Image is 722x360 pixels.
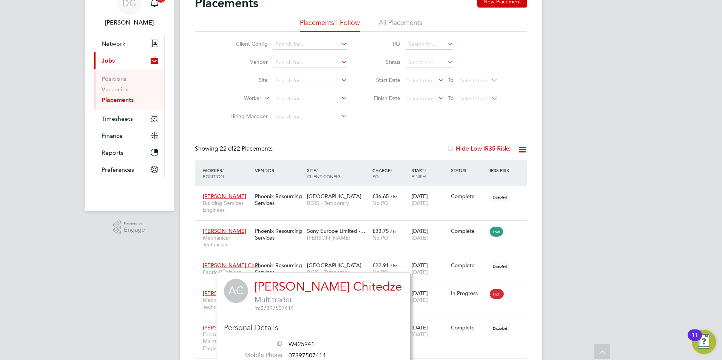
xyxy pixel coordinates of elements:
[446,75,456,85] span: To
[372,234,389,241] span: No PO
[124,220,145,227] span: Powered by
[253,224,305,245] div: Phoenix Resourcing Services
[446,93,456,103] span: To
[273,112,347,122] input: Search for...
[288,352,326,359] span: 07397507414
[273,94,347,104] input: Search for...
[255,295,402,305] span: Multitrader
[412,234,428,241] span: [DATE]
[288,340,315,348] span: W425941
[390,228,397,234] span: / hr
[406,57,454,68] input: Select one
[390,194,397,199] span: / hr
[94,161,164,178] button: Preferences
[273,57,347,68] input: Search for...
[224,113,268,120] label: Hiring Manager
[201,189,527,195] a: [PERSON_NAME]Building Services EngineerPhoenix Resourcing Services[GEOGRAPHIC_DATA]BGIS - Tempora...
[102,86,128,93] a: Vacancies
[253,189,305,210] div: Phoenix Resourcing Services
[410,163,449,183] div: Start
[372,167,392,179] span: / PO
[94,127,164,144] button: Finance
[124,227,145,233] span: Engage
[449,163,488,177] div: Status
[230,351,282,359] label: Mobile Phone
[488,163,514,177] div: IR35 Risk
[94,35,164,52] button: Network
[410,189,449,210] div: [DATE]
[307,262,361,269] span: [GEOGRAPHIC_DATA]
[410,224,449,245] div: [DATE]
[201,258,527,264] a: [PERSON_NAME] Ch…Fabric EngineerPhoenix Resourcing Services[GEOGRAPHIC_DATA]BGIS - Temporary£22.9...
[203,290,246,297] span: [PERSON_NAME]
[305,163,370,183] div: Site
[203,167,224,179] span: / Position
[255,305,294,311] span: 07397507414
[253,258,305,279] div: Phoenix Resourcing Services
[203,324,246,331] span: [PERSON_NAME]
[255,279,402,294] a: [PERSON_NAME] Chitedze
[102,57,115,64] span: Jobs
[410,258,449,279] div: [DATE]
[366,77,400,83] label: Start Date
[372,269,389,275] span: No PO
[410,320,449,342] div: [DATE]
[113,220,145,235] a: Powered byEngage
[390,263,397,268] span: / hr
[102,75,127,82] a: Positions
[490,227,503,237] span: Low
[224,77,268,83] label: Site
[366,58,400,65] label: Status
[102,115,133,122] span: Timesheets
[406,39,454,50] input: Search for...
[412,297,428,303] span: [DATE]
[224,58,268,65] label: Vendor
[412,200,428,206] span: [DATE]
[201,320,527,326] a: [PERSON_NAME]Electrical Maintenance EngineerPhoenix Resourcing ServicesThe Horniman Public…ABM - ...
[370,163,410,183] div: Charge
[224,323,402,332] h3: Personal Details
[412,167,426,179] span: / Finish
[273,75,347,86] input: Search for...
[201,163,253,183] div: Worker
[307,200,369,206] span: BGIS - Temporary
[230,340,282,348] label: ID
[490,289,504,299] span: High
[490,192,510,202] span: Disabled
[224,40,268,47] label: Client Config
[307,269,369,275] span: BGIS - Temporary
[94,69,164,110] div: Jobs
[412,331,428,338] span: [DATE]
[203,200,251,213] span: Building Services Engineer
[307,234,369,241] span: [PERSON_NAME]
[366,40,400,47] label: PO
[94,186,165,198] a: Go to home page
[372,200,389,206] span: No PO
[490,323,510,333] span: Disabled
[273,39,347,50] input: Search for...
[451,262,486,269] div: Complete
[102,132,123,139] span: Finance
[300,18,360,32] li: Placements I Follow
[410,286,449,307] div: [DATE]
[307,167,341,179] span: / Client Config
[407,95,434,102] span: Select date
[203,228,246,234] span: [PERSON_NAME]
[195,145,274,153] div: Showing
[307,193,361,200] span: [GEOGRAPHIC_DATA]
[203,193,246,200] span: [PERSON_NAME]
[460,77,487,84] span: Select date
[407,77,434,84] span: Select date
[102,96,134,103] a: Placements
[255,305,261,311] span: m:
[366,95,400,102] label: Finish Date
[451,193,486,200] div: Complete
[203,262,260,269] span: [PERSON_NAME] Ch…
[372,228,389,234] span: £33.75
[460,95,487,102] span: Select date
[451,228,486,234] div: Complete
[201,286,527,292] a: [PERSON_NAME]Mechanical TechnicianPhoenix Resourcing ServicesSony Europe Limited -…[PERSON_NAME]£...
[94,18,165,27] span: Daniel Gwynn
[203,269,251,275] span: Fabric Engineer
[94,110,164,127] button: Timesheets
